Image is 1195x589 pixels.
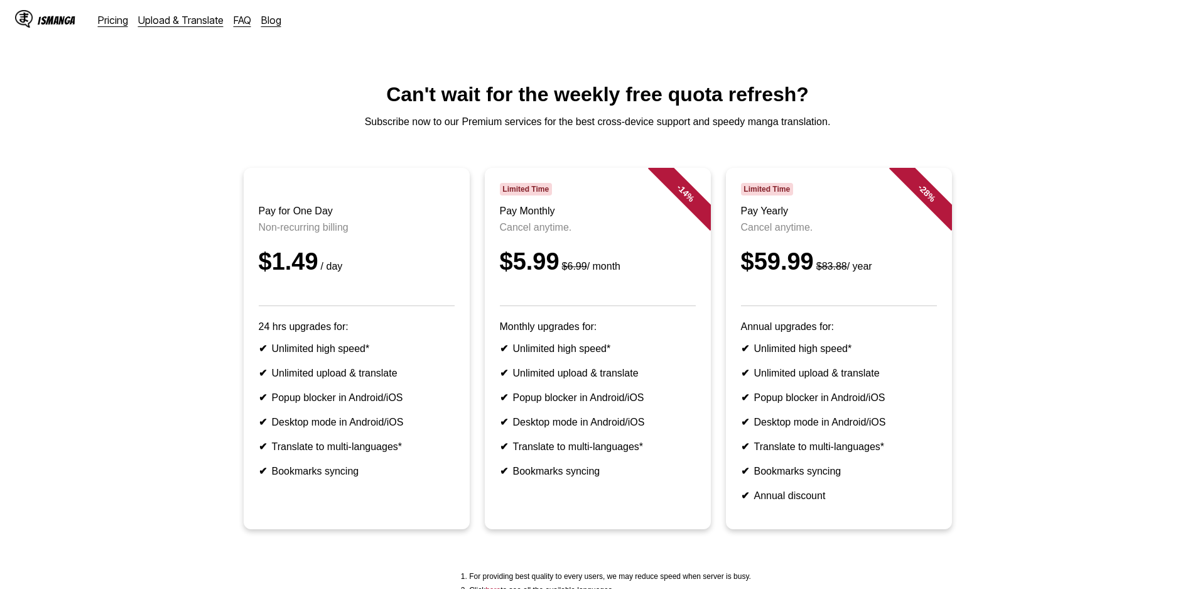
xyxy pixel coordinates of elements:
[259,367,455,379] li: Unlimited upload & translate
[500,392,508,403] b: ✔
[500,441,508,452] b: ✔
[741,416,937,428] li: Desktop mode in Android/iOS
[741,441,937,453] li: Translate to multi-languages*
[10,116,1185,128] p: Subscribe now to our Premium services for the best cross-device support and speedy manga translat...
[500,206,696,217] h3: Pay Monthly
[741,392,749,403] b: ✔
[15,10,98,30] a: IsManga LogoIsManga
[259,206,455,217] h3: Pay for One Day
[259,321,455,333] p: 24 hrs upgrades for:
[500,416,696,428] li: Desktop mode in Android/iOS
[500,183,552,195] span: Limited Time
[500,343,508,354] b: ✔
[816,261,847,272] s: $83.88
[741,206,937,217] h3: Pay Yearly
[500,248,696,275] div: $5.99
[318,261,343,272] small: / day
[500,392,696,404] li: Popup blocker in Android/iOS
[259,466,267,476] b: ✔
[741,183,793,195] span: Limited Time
[741,343,937,355] li: Unlimited high speed*
[500,417,508,427] b: ✔
[10,83,1185,106] h1: Can't wait for the weekly free quota refresh?
[259,392,455,404] li: Popup blocker in Android/iOS
[500,343,696,355] li: Unlimited high speed*
[647,155,723,231] div: - 14 %
[259,465,455,477] li: Bookmarks syncing
[500,465,696,477] li: Bookmarks syncing
[741,248,937,275] div: $59.99
[500,321,696,333] p: Monthly upgrades for:
[741,441,749,452] b: ✔
[741,466,749,476] b: ✔
[500,466,508,476] b: ✔
[259,343,267,354] b: ✔
[741,392,937,404] li: Popup blocker in Android/iOS
[259,222,455,233] p: Non-recurring billing
[741,222,937,233] p: Cancel anytime.
[560,261,620,272] small: / month
[259,441,455,453] li: Translate to multi-languages*
[741,368,749,378] b: ✔
[259,392,267,403] b: ✔
[741,417,749,427] b: ✔
[259,368,267,378] b: ✔
[500,441,696,453] li: Translate to multi-languages*
[261,14,281,26] a: Blog
[889,155,964,231] div: - 28 %
[259,441,267,452] b: ✔
[259,248,455,275] div: $1.49
[500,368,508,378] b: ✔
[259,416,455,428] li: Desktop mode in Android/iOS
[15,10,33,28] img: IsManga Logo
[234,14,251,26] a: FAQ
[741,367,937,379] li: Unlimited upload & translate
[562,261,587,272] s: $6.99
[814,261,872,272] small: / year
[138,14,224,26] a: Upload & Translate
[741,490,937,502] li: Annual discount
[259,343,455,355] li: Unlimited high speed*
[500,367,696,379] li: Unlimited upload & translate
[259,417,267,427] b: ✔
[469,572,751,581] li: For providing best quality to every users, we may reduce speed when server is busy.
[38,14,75,26] div: IsManga
[98,14,128,26] a: Pricing
[741,321,937,333] p: Annual upgrades for:
[500,222,696,233] p: Cancel anytime.
[741,490,749,501] b: ✔
[741,343,749,354] b: ✔
[741,465,937,477] li: Bookmarks syncing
